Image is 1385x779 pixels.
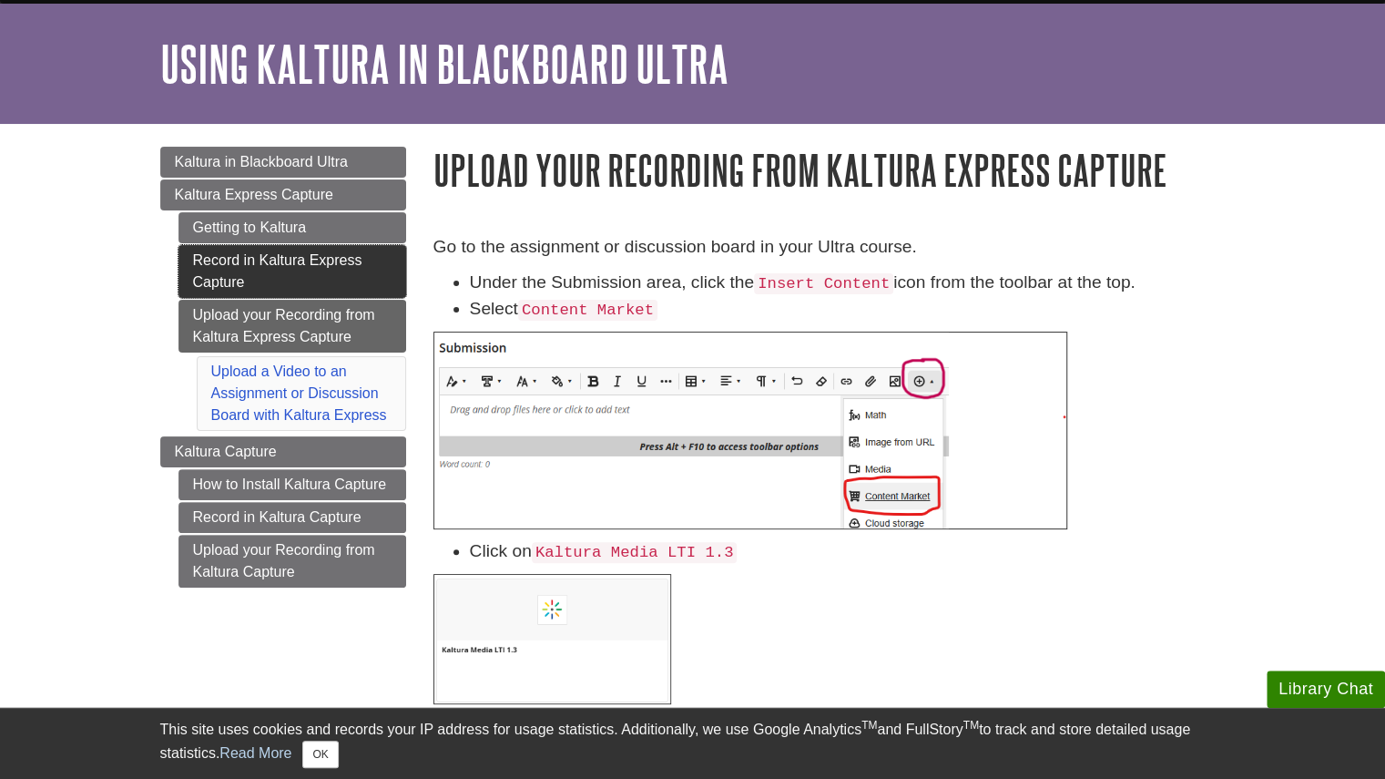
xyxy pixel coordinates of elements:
[178,245,406,298] a: Record in Kaltura Express Capture
[178,502,406,533] a: Record in Kaltura Capture
[178,300,406,353] a: Upload your Recording from Kaltura Express Capture
[211,364,387,423] a: Upload a Video to an Assignment or Discussion Board with Kaltura Express
[470,270,1226,296] li: Under the Submission area, click the icon from the toolbar at the top.
[160,147,406,178] a: Kaltura in Blackboard Ultra
[470,296,1226,323] li: Select
[963,719,979,732] sup: TM
[160,179,406,210] a: Kaltura Express Capture
[160,436,406,467] a: Kaltura Capture
[160,719,1226,768] div: This site uses cookies and records your IP address for usage statistics. Additionally, we use Goo...
[219,745,291,761] a: Read More
[518,300,657,321] code: Content Market
[754,273,893,294] code: Insert Content
[175,187,333,202] span: Kaltura Express Capture
[178,469,406,500] a: How to Install Kaltura Capture
[433,234,1226,261] p: Go to the assignment or discussion board in your Ultra course.
[861,719,877,732] sup: TM
[178,212,406,243] a: Getting to Kaltura
[532,542,738,563] code: Kaltura Media LTI 1.3
[302,741,338,768] button: Close
[433,147,1226,193] h1: Upload your Recording from Kaltura Express Capture
[175,154,348,169] span: Kaltura in Blackboard Ultra
[1267,671,1385,708] button: Library Chat
[175,444,277,459] span: Kaltura Capture
[160,36,728,92] a: Using Kaltura in Blackboard Ultra
[160,147,406,588] div: Guide Page Menu
[470,538,1226,565] li: Click on
[178,535,406,588] a: Upload your Recording from Kaltura Capture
